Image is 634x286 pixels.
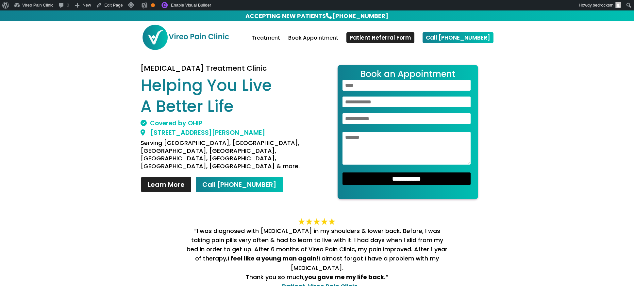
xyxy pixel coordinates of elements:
strong: I feel like a young man again! [227,254,319,262]
a: [PHONE_NUMBER] [332,11,389,21]
h1: Helping You Live A Better Life [141,75,312,120]
h4: Serving [GEOGRAPHIC_DATA], [GEOGRAPHIC_DATA], [GEOGRAPHIC_DATA], [GEOGRAPHIC_DATA], [GEOGRAPHIC_D... [141,139,312,173]
a: [STREET_ADDRESS][PERSON_NAME] [141,128,265,137]
a: Treatment [252,36,280,51]
a: Patient Referral Form [346,32,414,43]
a: Learn More [141,176,192,193]
form: Contact form [338,65,478,199]
div: OK [151,3,155,7]
h3: [MEDICAL_DATA] Treatment Clinic [141,65,312,75]
strong: you gave me my life back. [305,273,386,281]
h2: Covered by OHIP [141,120,312,130]
a: Book Appointment [288,36,338,51]
a: Call [PHONE_NUMBER] [423,32,493,43]
img: Vireo Pain Clinic [142,24,229,50]
h2: Book an Appointment [342,70,473,80]
span: bedrocksm [592,3,613,8]
img: 5_star-final [297,217,337,226]
a: Call [PHONE_NUMBER] [195,176,284,193]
